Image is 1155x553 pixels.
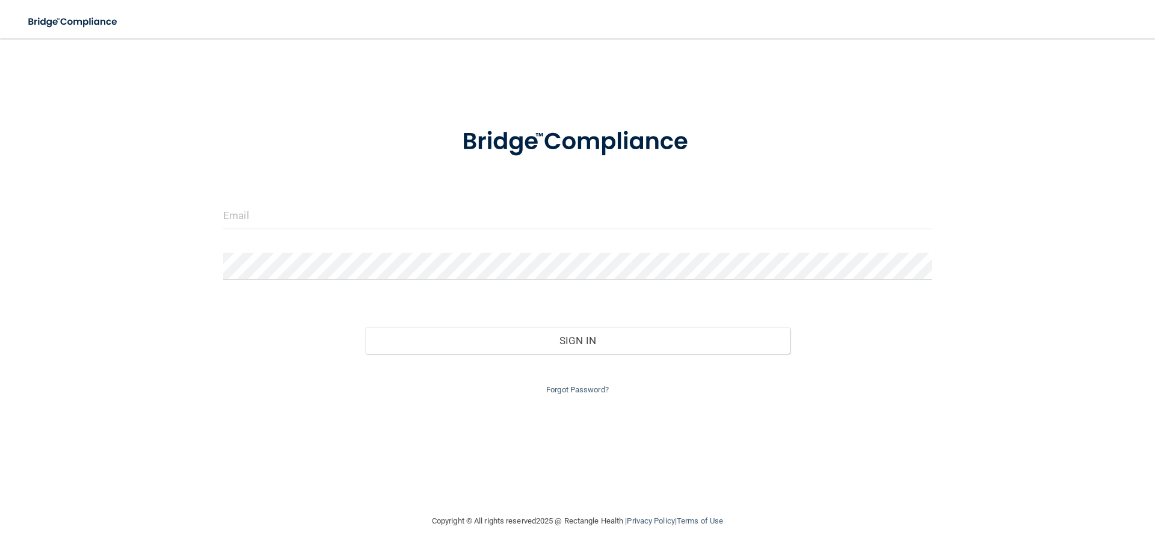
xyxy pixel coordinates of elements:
[358,502,797,540] div: Copyright © All rights reserved 2025 @ Rectangle Health | |
[437,111,718,173] img: bridge_compliance_login_screen.278c3ca4.svg
[546,385,609,394] a: Forgot Password?
[223,202,932,229] input: Email
[18,10,129,34] img: bridge_compliance_login_screen.278c3ca4.svg
[627,516,674,525] a: Privacy Policy
[677,516,723,525] a: Terms of Use
[365,327,790,354] button: Sign In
